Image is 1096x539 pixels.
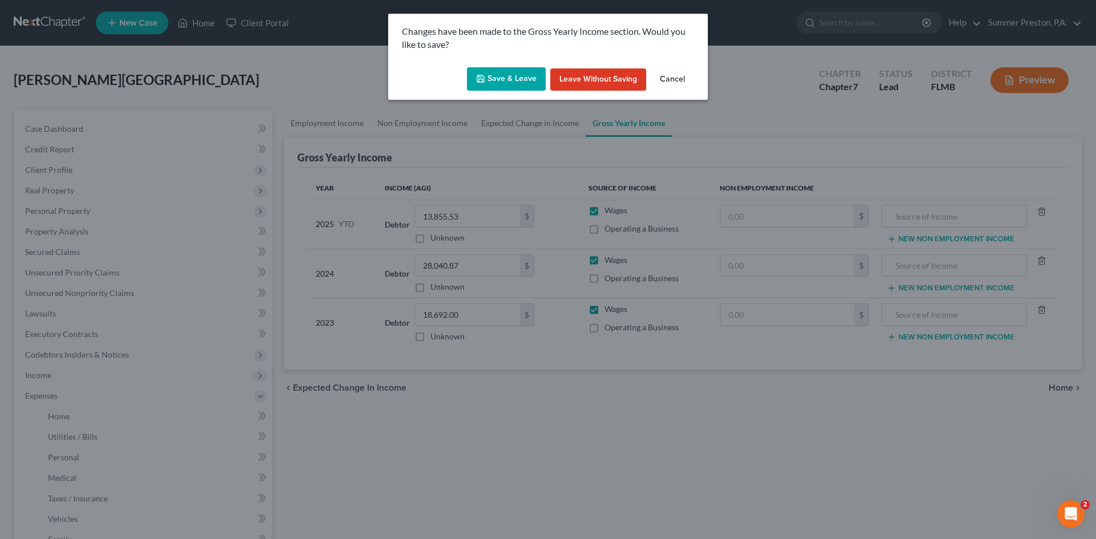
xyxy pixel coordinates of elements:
[550,68,646,91] button: Leave without Saving
[467,67,546,91] button: Save & Leave
[1081,500,1090,509] span: 2
[402,25,694,51] p: Changes have been made to the Gross Yearly Income section. Would you like to save?
[1057,500,1085,528] iframe: Intercom live chat
[651,68,694,91] button: Cancel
